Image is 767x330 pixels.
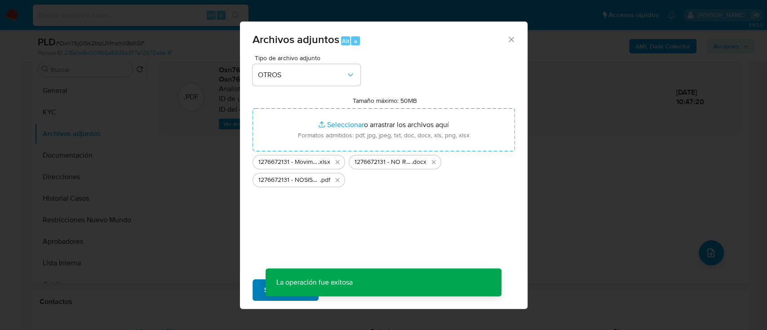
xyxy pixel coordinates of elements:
[334,280,363,300] span: Cancelar
[264,280,307,300] span: Subir archivo
[354,37,357,45] span: a
[253,151,515,187] ul: Archivos seleccionados
[428,157,439,167] button: Eliminar 1276672131 - NO ROI Oxn76j0ISk2bpUMnsmX8shGF_2025_09_18_02_02_17.docx
[253,31,339,47] span: Archivos adjuntos
[253,64,360,86] button: OTROS
[342,37,349,45] span: Alt
[258,158,318,167] span: 1276672131 - Movimientos
[266,268,364,296] p: La operación fue exitosa
[253,279,319,301] button: Subir archivo
[258,176,320,185] span: 1276672131 - NOSIS_Manager_InformeIndividual_27488145687_620658_20251009104913
[320,176,330,185] span: .pdf
[255,55,363,61] span: Tipo de archivo adjunto
[332,157,343,167] button: Eliminar 1276672131 - Movimientos.xlsx
[318,158,330,167] span: .xlsx
[507,35,515,43] button: Cerrar
[355,158,412,167] span: 1276672131 - NO ROI Oxn76j0ISk2bpUMnsmX8shGF_2025_09_18_02_02_17
[412,158,426,167] span: .docx
[353,97,417,105] label: Tamaño máximo: 50MB
[332,175,343,185] button: Eliminar 1276672131 - NOSIS_Manager_InformeIndividual_27488145687_620658_20251009104913.pdf
[258,70,346,79] span: OTROS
